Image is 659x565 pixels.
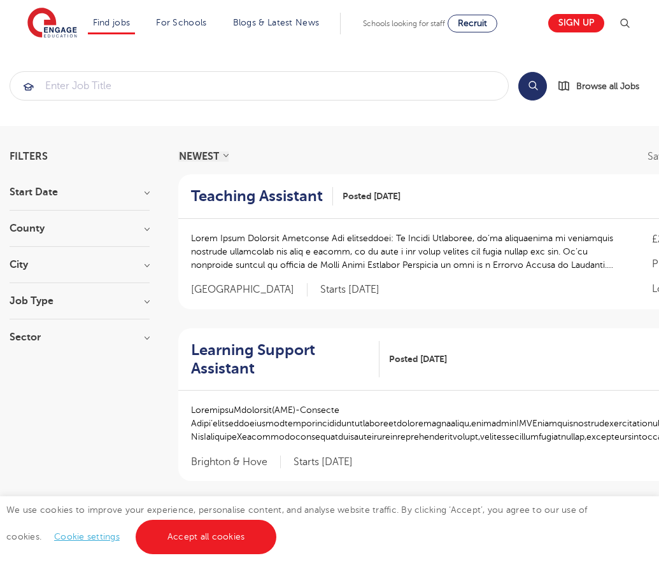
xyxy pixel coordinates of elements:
h3: City [10,260,150,270]
span: Filters [10,151,48,162]
p: Starts [DATE] [294,456,353,469]
span: Browse all Jobs [576,79,639,94]
h3: Sector [10,332,150,342]
a: Find jobs [93,18,131,27]
button: Search [518,72,547,101]
h3: Start Date [10,187,150,197]
span: Posted [DATE] [389,352,447,366]
a: Blogs & Latest News [233,18,320,27]
h3: County [10,223,150,234]
div: Submit [10,71,509,101]
span: Schools looking for staff [363,19,445,28]
span: Brighton & Hove [191,456,281,469]
a: Cookie settings [54,532,120,541]
h2: Learning Support Assistant [191,341,369,378]
a: Sign up [548,14,604,32]
span: [GEOGRAPHIC_DATA] [191,283,308,296]
input: Submit [10,72,508,100]
h2: Teaching Assistant [191,187,323,206]
p: Starts [DATE] [320,283,379,296]
span: Recruit [458,18,487,28]
span: We use cookies to improve your experience, personalise content, and analyse website traffic. By c... [6,505,588,541]
img: Engage Education [27,8,77,39]
a: Recruit [448,15,497,32]
a: For Schools [156,18,206,27]
a: Browse all Jobs [557,79,649,94]
a: Learning Support Assistant [191,341,379,378]
a: Accept all cookies [136,520,277,554]
a: Teaching Assistant [191,187,333,206]
h3: Job Type [10,296,150,306]
p: Lorem Ipsum Dolorsit Ametconse Adi elitseddoei: Te Incidi Utlaboree, do’ma aliquaenima mi veniamq... [191,232,627,272]
span: Posted [DATE] [343,190,400,203]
